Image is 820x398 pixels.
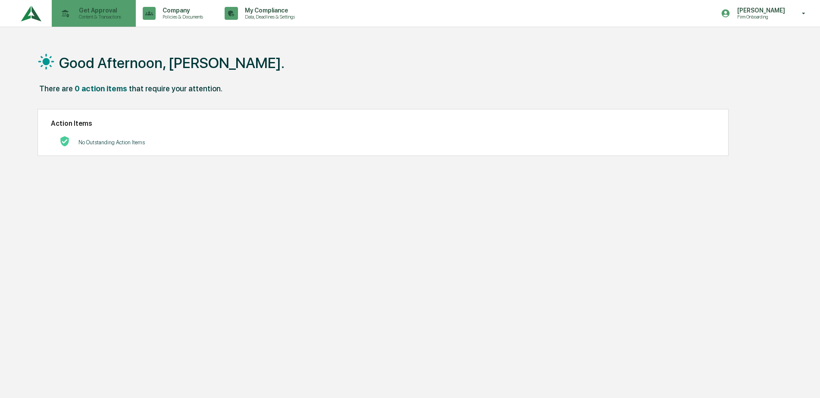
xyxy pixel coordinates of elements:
[51,119,715,127] h2: Action Items
[39,84,73,93] div: There are
[75,84,127,93] div: 0 action items
[59,136,70,146] img: No Actions logo
[238,7,299,14] p: My Compliance
[156,14,207,20] p: Policies & Documents
[72,14,125,20] p: Content & Transactions
[78,139,145,146] p: No Outstanding Action Items
[59,54,285,72] h1: Good Afternoon, [PERSON_NAME].
[238,14,299,20] p: Data, Deadlines & Settings
[72,7,125,14] p: Get Approval
[21,2,41,25] img: logo
[730,7,789,14] p: [PERSON_NAME]
[129,84,222,93] div: that require your attention.
[156,7,207,14] p: Company
[730,14,789,20] p: Firm Onboarding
